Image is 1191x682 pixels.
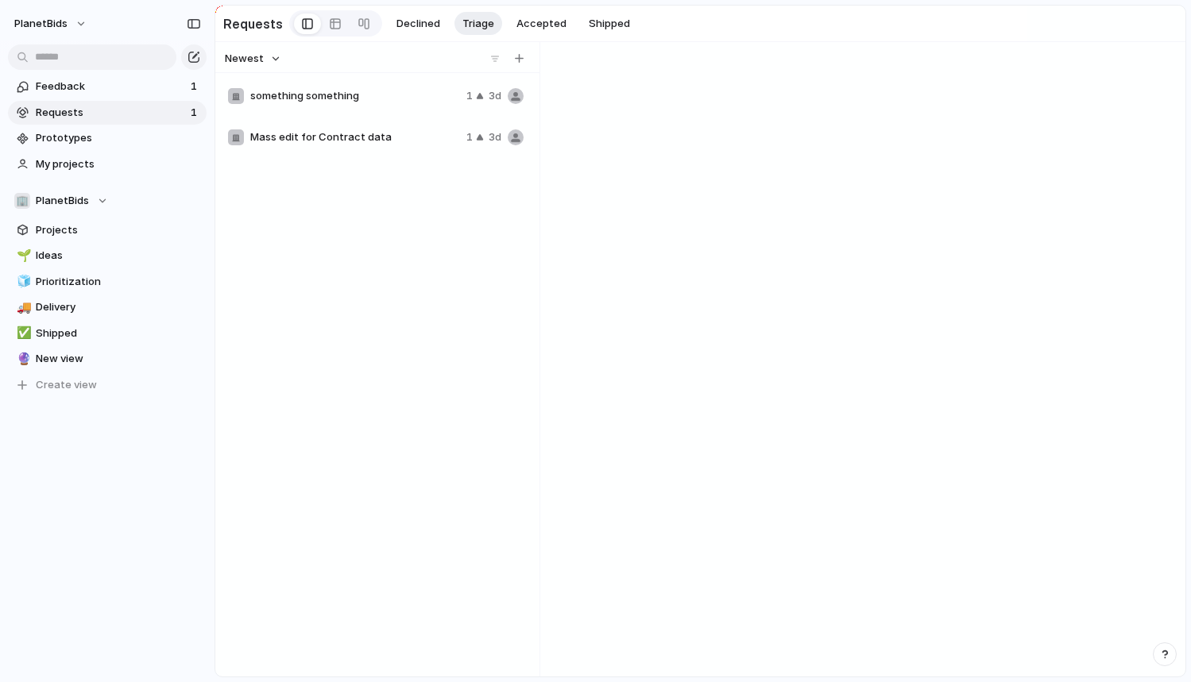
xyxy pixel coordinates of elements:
[36,248,201,264] span: Ideas
[8,347,207,371] a: 🔮New view
[8,270,207,294] a: 🧊Prioritization
[14,326,30,341] button: ✅
[14,274,30,290] button: 🧊
[14,193,30,209] div: 🏢
[36,79,186,94] span: Feedback
[8,244,207,268] a: 🌱Ideas
[516,16,566,32] span: Accepted
[17,324,28,342] div: ✅
[466,129,473,145] span: 1
[14,351,30,367] button: 🔮
[8,373,207,397] button: Create view
[36,105,186,121] span: Requests
[222,48,284,69] button: Newest
[36,130,201,146] span: Prototypes
[17,272,28,291] div: 🧊
[36,193,89,209] span: PlanetBids
[8,152,207,176] a: My projects
[36,326,201,341] span: Shipped
[17,350,28,368] div: 🔮
[36,156,201,172] span: My projects
[8,295,207,319] a: 🚚Delivery
[581,12,638,36] button: Shipped
[250,88,460,104] span: something something
[225,51,264,67] span: Newest
[8,218,207,242] a: Projects
[14,299,30,315] button: 🚚
[17,247,28,265] div: 🌱
[223,14,283,33] h2: Requests
[8,126,207,150] a: Prototypes
[17,299,28,317] div: 🚚
[14,16,68,32] span: PlanetBids
[396,16,440,32] span: Declined
[589,16,630,32] span: Shipped
[462,16,494,32] span: Triage
[7,11,95,37] button: PlanetBids
[14,248,30,264] button: 🌱
[8,189,207,213] button: 🏢PlanetBids
[191,79,200,94] span: 1
[191,105,200,121] span: 1
[36,274,201,290] span: Prioritization
[36,377,97,393] span: Create view
[8,75,207,98] a: Feedback1
[250,129,460,145] span: Mass edit for Contract data
[466,88,473,104] span: 1
[508,12,574,36] button: Accepted
[8,101,207,125] a: Requests1
[36,299,201,315] span: Delivery
[389,12,448,36] button: Declined
[489,129,501,145] span: 3d
[36,351,201,367] span: New view
[454,12,502,36] button: Triage
[8,322,207,345] a: ✅Shipped
[36,222,201,238] span: Projects
[489,88,501,104] span: 3d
